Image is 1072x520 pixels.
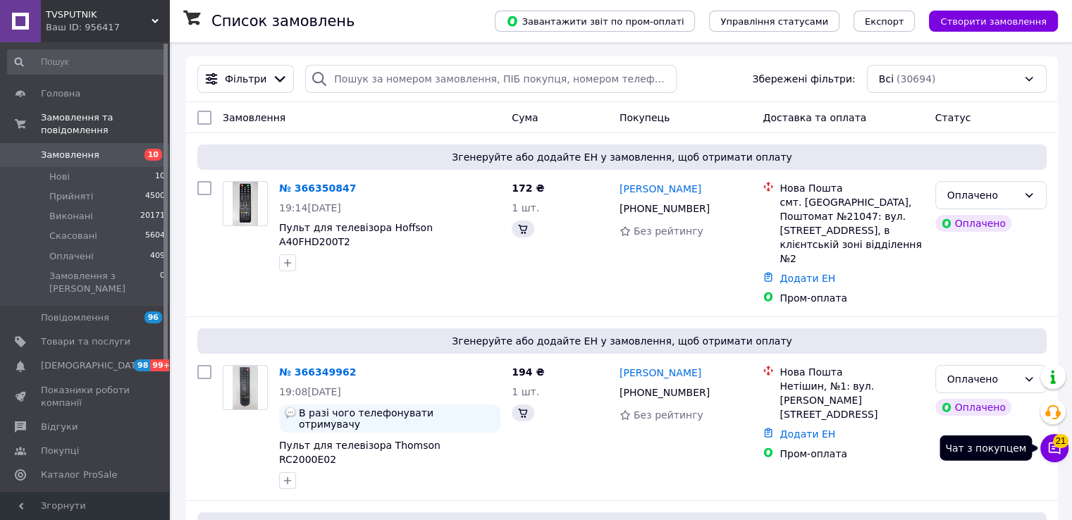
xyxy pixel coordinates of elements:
a: Фото товару [223,365,268,410]
span: Виконані [49,210,93,223]
span: Повідомлення [41,311,109,324]
button: Експорт [854,11,916,32]
input: Пошук за номером замовлення, ПІБ покупця, номером телефону, Email, номером накладної [305,65,677,93]
span: Нові [49,171,70,183]
div: Нова Пошта [780,181,923,195]
span: 194 ₴ [512,366,544,378]
span: 96 [144,311,162,323]
span: 19:08[DATE] [279,386,341,397]
img: :speech_balloon: [285,407,296,419]
a: [PERSON_NAME] [620,366,701,380]
a: Пульт для телевізора Thomson RC2000E02 [279,440,440,465]
span: Згенеруйте або додайте ЕН у замовлення, щоб отримати оплату [203,334,1041,348]
span: Управління статусами [720,16,828,27]
div: Пром-оплата [780,291,923,305]
span: 99+ [150,359,173,371]
a: Додати ЕН [780,428,835,440]
span: Експорт [865,16,904,27]
span: Замовлення з [PERSON_NAME] [49,270,160,295]
span: Доставка та оплата [763,112,866,123]
span: (30694) [897,73,935,85]
div: Чат з покупцем [939,435,1032,461]
span: Статус [935,112,971,123]
span: 4500 [145,190,165,203]
button: Завантажити звіт по пром-оплаті [495,11,695,32]
span: Без рейтингу [634,409,703,421]
span: Товари та послуги [41,335,130,348]
a: [PERSON_NAME] [620,182,701,196]
span: Прийняті [49,190,93,203]
div: Оплачено [935,399,1011,416]
div: Оплачено [947,187,1018,203]
span: Оплачені [49,250,94,263]
span: Всі [879,72,894,86]
span: 0 [160,270,165,295]
span: Відгуки [41,421,78,433]
span: [DEMOGRAPHIC_DATA] [41,359,145,372]
span: 409 [150,250,165,263]
div: смт. [GEOGRAPHIC_DATA], Поштомат №21047: вул. [STREET_ADDRESS], в клієнтській зоні відділення №2 [780,195,923,266]
span: 10 [155,171,165,183]
button: Створити замовлення [929,11,1058,32]
span: 172 ₴ [512,182,544,194]
span: Фільтри [225,72,266,86]
input: Пошук [7,49,166,75]
span: 20171 [140,210,165,223]
div: Ваш ID: 956417 [46,21,169,34]
a: Додати ЕН [780,273,835,284]
a: Фото товару [223,181,268,226]
div: Пром-оплата [780,447,923,461]
span: Згенеруйте або додайте ЕН у замовлення, щоб отримати оплату [203,150,1041,164]
span: Замовлення [41,149,99,161]
span: Збережені фільтри: [752,72,855,86]
span: Cума [512,112,538,123]
span: Покупець [620,112,670,123]
img: Фото товару [233,182,257,225]
span: Каталог ProSale [41,469,117,481]
span: Замовлення [223,112,285,123]
a: Пульт для телевізора Hoffson A40FHD200T2 [279,222,433,247]
a: Створити замовлення [915,15,1058,26]
span: TVSPUTNIK [46,8,152,21]
span: 19:14[DATE] [279,202,341,213]
span: Створити замовлення [940,16,1047,27]
span: [PHONE_NUMBER] [620,387,710,398]
span: [PHONE_NUMBER] [620,203,710,214]
span: Завантажити звіт по пром-оплаті [506,15,684,27]
div: Оплачено [947,371,1018,387]
span: 10 [144,149,162,161]
span: Замовлення та повідомлення [41,111,169,137]
div: Нова Пошта [780,365,923,379]
span: В разі чого телефонувати отримувачу [299,407,495,430]
a: № 366349962 [279,366,356,378]
span: Покупці [41,445,79,457]
button: Чат з покупцем21 [1040,434,1068,462]
span: 21 [1053,434,1068,448]
span: Скасовані [49,230,97,242]
span: 5604 [145,230,165,242]
span: Показники роботи компанії [41,384,130,409]
span: 1 шт. [512,202,539,213]
div: Оплачено [935,215,1011,232]
img: Фото товару [233,366,257,409]
a: № 366350847 [279,182,356,194]
button: Управління статусами [709,11,839,32]
div: Нетішин, №1: вул. [PERSON_NAME][STREET_ADDRESS] [780,379,923,421]
span: Головна [41,87,80,100]
span: 1 шт. [512,386,539,397]
span: Без рейтингу [634,225,703,237]
span: 98 [134,359,150,371]
h1: Список замовлень [211,13,355,30]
